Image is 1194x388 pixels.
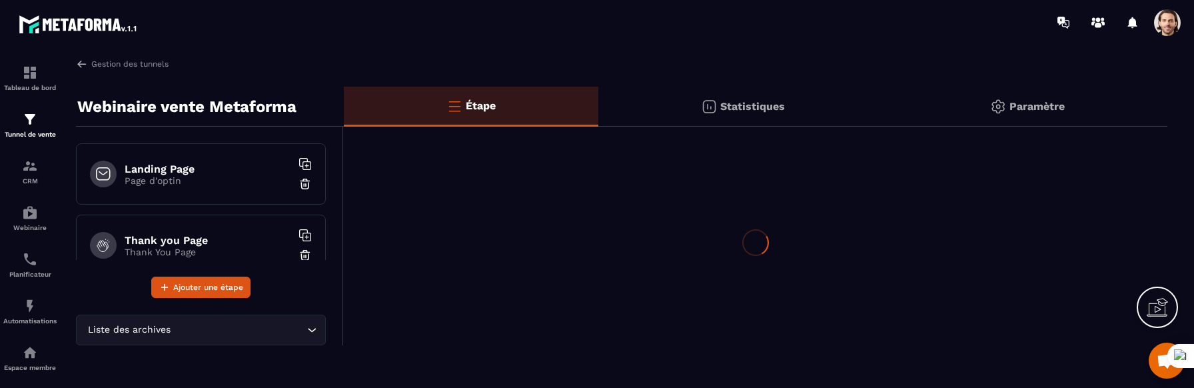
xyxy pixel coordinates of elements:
p: Webinaire [3,224,57,231]
img: formation [22,65,38,81]
a: formationformationTableau de bord [3,55,57,101]
h6: Landing Page [125,163,291,175]
p: CRM [3,177,57,185]
img: automations [22,345,38,361]
p: Tunnel de vente [3,131,57,138]
p: Thank You Page [125,247,291,257]
img: setting-gr.5f69749f.svg [990,99,1006,115]
p: Webinaire vente Metaforma [77,93,297,120]
img: logo [19,12,139,36]
a: automationsautomationsEspace membre [3,335,57,381]
a: automationsautomationsWebinaire [3,195,57,241]
img: formation [22,158,38,174]
img: bars-o.4a397970.svg [446,98,462,114]
p: Espace membre [3,364,57,371]
img: trash [298,177,312,191]
h6: Thank you Page [125,234,291,247]
p: Étape [466,99,496,112]
img: trash [298,249,312,262]
img: automations [22,298,38,314]
input: Search for option [173,323,304,337]
p: Page d'optin [125,175,291,186]
p: Planificateur [3,271,57,278]
img: scheduler [22,251,38,267]
img: formation [22,111,38,127]
a: schedulerschedulerPlanificateur [3,241,57,288]
button: Ajouter une étape [151,277,251,298]
a: automationsautomationsAutomatisations [3,288,57,335]
p: Statistiques [720,100,785,113]
a: Mở cuộc trò chuyện [1149,343,1185,379]
p: Automatisations [3,317,57,325]
img: stats.20deebd0.svg [701,99,717,115]
p: Paramètre [1009,100,1065,113]
div: Search for option [76,315,326,345]
span: Ajouter une étape [173,281,243,294]
a: formationformationCRM [3,148,57,195]
span: Liste des archives [85,323,173,337]
a: formationformationTunnel de vente [3,101,57,148]
p: Tableau de bord [3,84,57,91]
img: automations [22,205,38,221]
a: Gestion des tunnels [76,58,169,70]
img: arrow [76,58,88,70]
